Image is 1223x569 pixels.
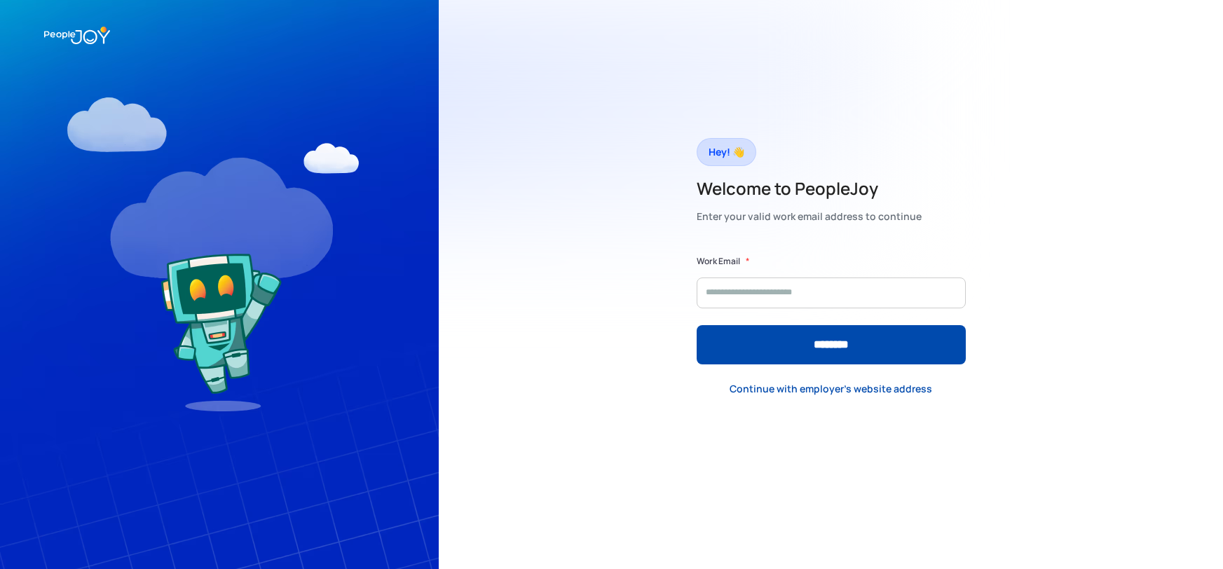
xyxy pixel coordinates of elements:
div: Hey! 👋 [709,142,744,162]
div: Continue with employer's website address [730,382,932,396]
a: Continue with employer's website address [718,375,943,404]
form: Form [697,254,966,364]
label: Work Email [697,254,740,268]
h2: Welcome to PeopleJoy [697,177,922,200]
div: Enter your valid work email address to continue [697,207,922,226]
